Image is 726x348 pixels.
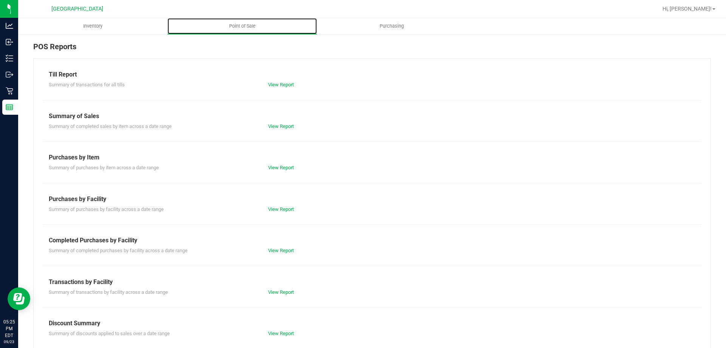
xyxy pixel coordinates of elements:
span: Summary of transactions by facility across a date range [49,289,168,295]
span: Summary of purchases by item across a date range [49,165,159,170]
span: Hi, [PERSON_NAME]! [662,6,712,12]
a: View Report [268,331,294,336]
a: View Report [268,165,294,170]
div: Discount Summary [49,319,695,328]
span: Summary of completed sales by item across a date range [49,123,172,129]
div: Summary of Sales [49,112,695,121]
div: Transactions by Facility [49,278,695,287]
span: Point of Sale [219,23,266,30]
div: Purchases by Item [49,153,695,162]
inline-svg: Analytics [6,22,13,30]
a: Inventory [18,18,168,34]
a: View Report [268,289,294,295]
a: View Report [268,82,294,87]
a: View Report [268,123,294,129]
iframe: Resource center [8,287,30,310]
inline-svg: Reports [6,103,13,111]
a: Purchasing [317,18,466,34]
span: Purchasing [369,23,414,30]
inline-svg: Inbound [6,38,13,46]
a: View Report [268,248,294,253]
span: Summary of purchases by facility across a date range [49,206,164,212]
a: View Report [268,206,294,212]
span: Summary of completed purchases by facility across a date range [49,248,188,253]
inline-svg: Inventory [6,55,13,62]
div: Completed Purchases by Facility [49,236,695,245]
div: Purchases by Facility [49,195,695,204]
span: Inventory [73,23,113,30]
span: Summary of discounts applied to sales over a date range [49,331,170,336]
span: [GEOGRAPHIC_DATA] [51,6,103,12]
div: POS Reports [33,41,711,58]
a: Point of Sale [168,18,317,34]
inline-svg: Outbound [6,71,13,78]
div: Till Report [49,70,695,79]
inline-svg: Retail [6,87,13,95]
span: Summary of transactions for all tills [49,82,125,87]
p: 05:25 PM EDT [3,318,15,339]
p: 09/23 [3,339,15,345]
